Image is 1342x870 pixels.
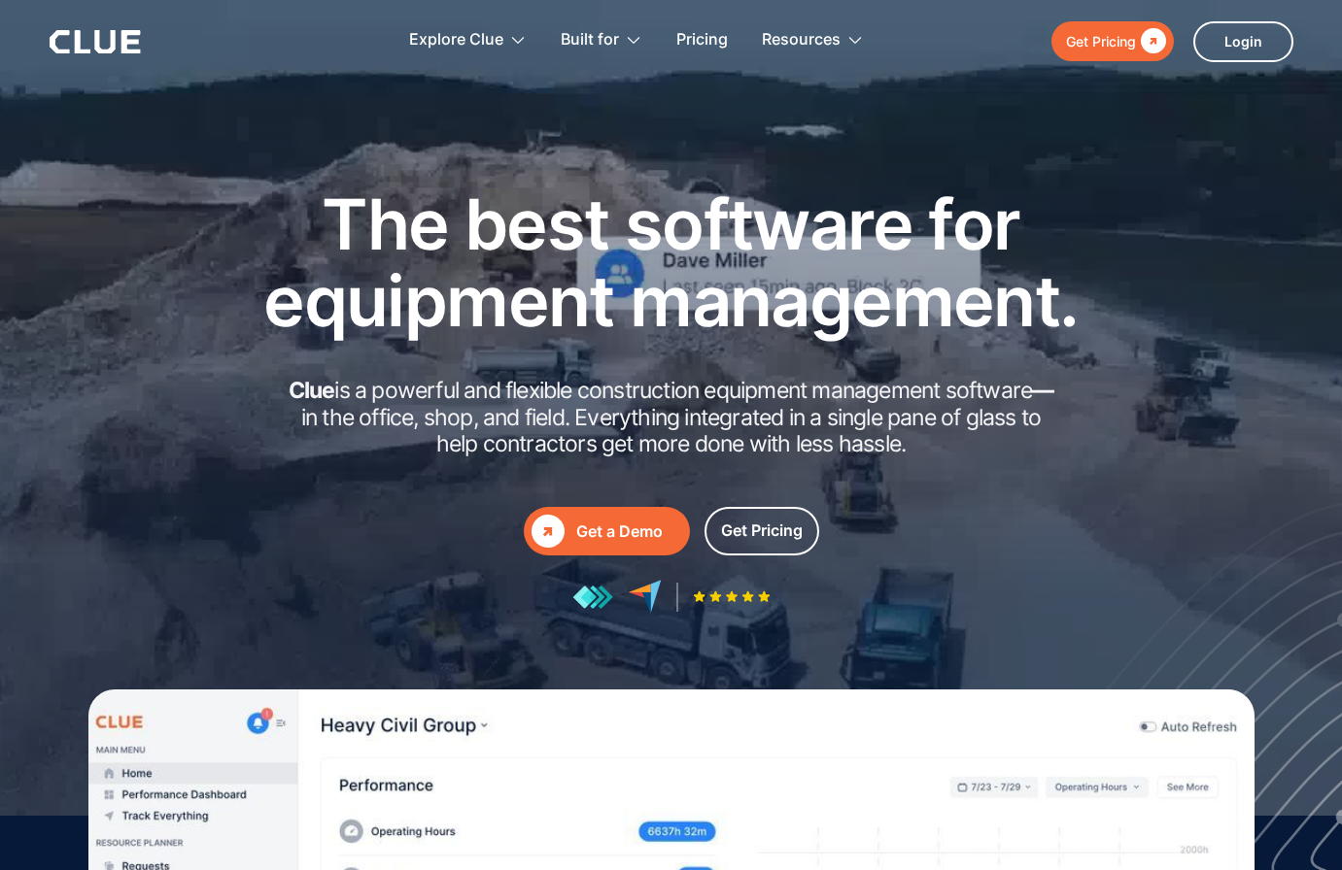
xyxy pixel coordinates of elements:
[561,10,619,71] div: Built for
[576,519,682,544] div: Get a Demo
[283,378,1060,458] h2: is a powerful and flexible construction equipment management software in the office, shop, and fi...
[762,10,841,71] div: Resources
[409,10,503,71] div: Explore Clue
[409,10,527,71] div: Explore Clue
[693,590,771,603] img: Five-star rating icon
[762,10,864,71] div: Resources
[721,519,803,543] div: Get Pricing
[628,580,662,614] img: reviews at capterra
[561,10,642,71] div: Built for
[1051,21,1174,61] a: Get Pricing
[289,377,335,404] strong: Clue
[572,585,613,610] img: reviews at getapp
[1193,21,1293,62] a: Login
[1136,29,1166,53] div: 
[1066,29,1136,53] div: Get Pricing
[524,507,690,555] a: Get a Demo
[234,185,1109,339] h1: The best software for equipment management.
[532,515,565,548] div: 
[1032,377,1053,404] strong: —
[705,507,819,555] a: Get Pricing
[676,10,728,71] a: Pricing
